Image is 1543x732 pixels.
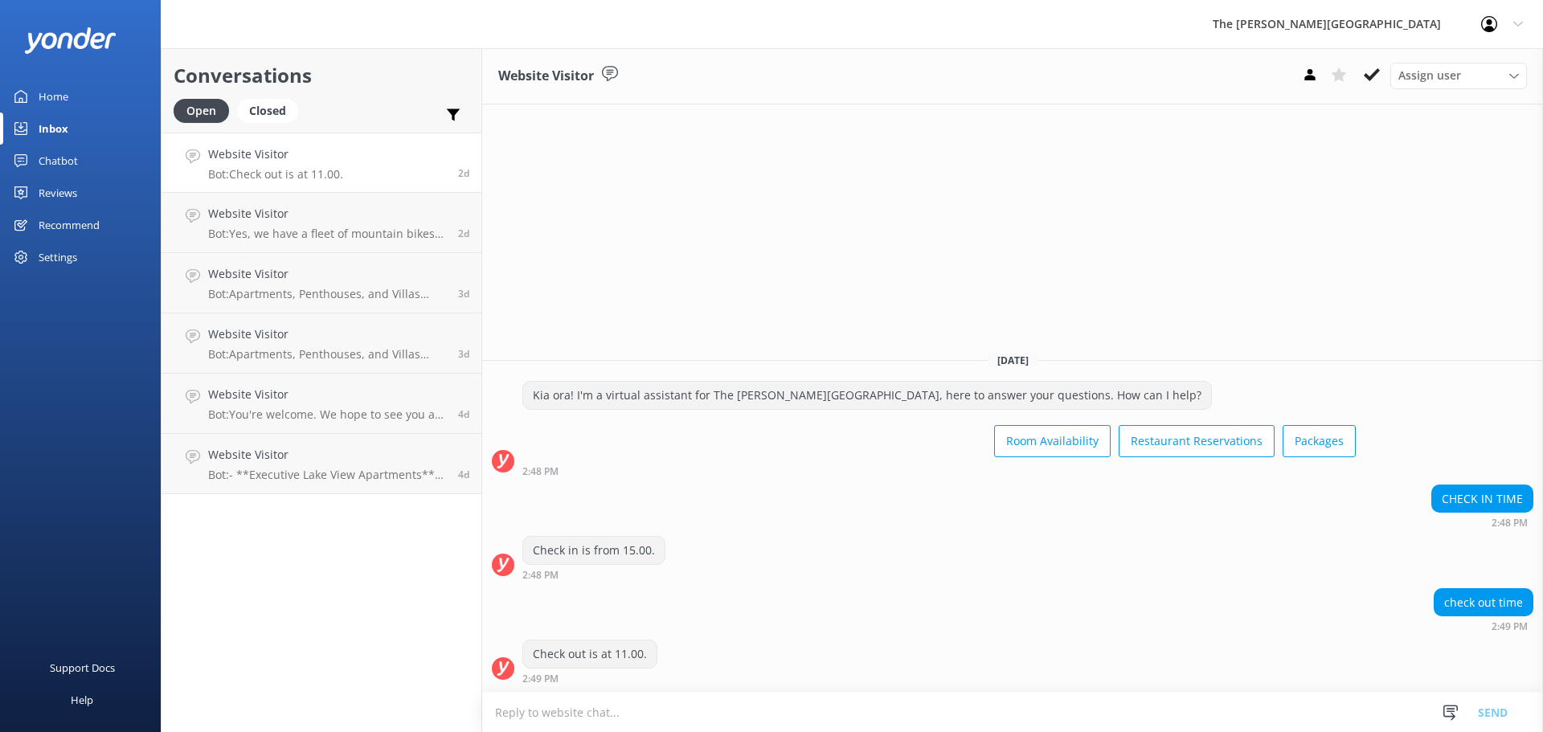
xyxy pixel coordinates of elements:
[208,287,446,301] p: Bot: Apartments, Penthouses, and Villas have washing machines and dryers. Additionally, there is ...
[523,382,1211,409] div: Kia ora! I'm a virtual assistant for The [PERSON_NAME][GEOGRAPHIC_DATA], here to answer your ques...
[39,112,68,145] div: Inbox
[988,354,1038,367] span: [DATE]
[39,241,77,273] div: Settings
[522,465,1356,476] div: Sep 05 2025 02:48pm (UTC +12:00) Pacific/Auckland
[162,193,481,253] a: Website VisitorBot:Yes, we have a fleet of mountain bikes available for rent, perfect for explori...
[208,227,446,241] p: Bot: Yes, we have a fleet of mountain bikes available for rent, perfect for exploring [GEOGRAPHIC...
[208,205,446,223] h4: Website Visitor
[458,347,469,361] span: Sep 04 2025 03:52pm (UTC +12:00) Pacific/Auckland
[1492,622,1528,632] strong: 2:49 PM
[174,60,469,91] h2: Conversations
[237,99,298,123] div: Closed
[50,652,115,684] div: Support Docs
[174,101,237,119] a: Open
[522,674,559,684] strong: 2:49 PM
[1435,589,1533,616] div: check out time
[39,177,77,209] div: Reviews
[1492,518,1528,528] strong: 2:48 PM
[39,209,100,241] div: Recommend
[162,313,481,374] a: Website VisitorBot:Apartments, Penthouses, and Villas have washing machines and dryers. There is ...
[162,133,481,193] a: Website VisitorBot:Check out is at 11.00.2d
[208,167,343,182] p: Bot: Check out is at 11.00.
[1390,63,1527,88] div: Assign User
[1283,425,1356,457] button: Packages
[458,468,469,481] span: Sep 03 2025 10:08pm (UTC +12:00) Pacific/Auckland
[458,227,469,240] span: Sep 05 2025 11:06am (UTC +12:00) Pacific/Auckland
[208,265,446,283] h4: Website Visitor
[208,347,446,362] p: Bot: Apartments, Penthouses, and Villas have washing machines and dryers. There is also a public ...
[162,374,481,434] a: Website VisitorBot:You're welcome. We hope to see you at The [PERSON_NAME][GEOGRAPHIC_DATA] soon!4d
[174,99,229,123] div: Open
[1398,67,1461,84] span: Assign user
[994,425,1111,457] button: Room Availability
[237,101,306,119] a: Closed
[208,325,446,343] h4: Website Visitor
[458,287,469,301] span: Sep 04 2025 04:13pm (UTC +12:00) Pacific/Auckland
[523,537,665,564] div: Check in is from 15.00.
[522,569,665,580] div: Sep 05 2025 02:48pm (UTC +12:00) Pacific/Auckland
[208,407,446,422] p: Bot: You're welcome. We hope to see you at The [PERSON_NAME][GEOGRAPHIC_DATA] soon!
[208,446,446,464] h4: Website Visitor
[458,407,469,421] span: Sep 04 2025 01:34am (UTC +12:00) Pacific/Auckland
[522,570,559,580] strong: 2:48 PM
[162,253,481,313] a: Website VisitorBot:Apartments, Penthouses, and Villas have washing machines and dryers. Additiona...
[498,66,594,87] h3: Website Visitor
[162,434,481,494] a: Website VisitorBot:- **Executive Lake View Apartments**: These apartments offer luxurious ameniti...
[522,467,559,476] strong: 2:48 PM
[24,27,117,54] img: yonder-white-logo.png
[39,80,68,112] div: Home
[208,468,446,482] p: Bot: - **Executive Lake View Apartments**: These apartments offer luxurious amenities such as spa...
[1431,517,1533,528] div: Sep 05 2025 02:48pm (UTC +12:00) Pacific/Auckland
[208,145,343,163] h4: Website Visitor
[458,166,469,180] span: Sep 05 2025 02:49pm (UTC +12:00) Pacific/Auckland
[1434,620,1533,632] div: Sep 05 2025 02:49pm (UTC +12:00) Pacific/Auckland
[522,673,657,684] div: Sep 05 2025 02:49pm (UTC +12:00) Pacific/Auckland
[208,386,446,403] h4: Website Visitor
[1119,425,1275,457] button: Restaurant Reservations
[39,145,78,177] div: Chatbot
[1432,485,1533,513] div: CHECK IN TIME
[523,640,657,668] div: Check out is at 11.00.
[71,684,93,716] div: Help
